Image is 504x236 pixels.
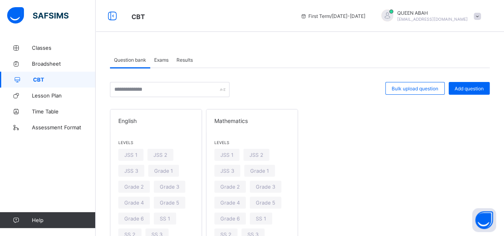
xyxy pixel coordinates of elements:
[455,86,484,92] span: Add question
[32,60,96,67] span: Broadsheet
[124,200,144,206] span: Grade 4
[373,10,485,23] div: QUEENABAH
[472,208,496,232] button: Open asap
[124,168,138,174] span: JSS 3
[256,200,275,206] span: Grade 5
[32,108,96,115] span: Time Table
[7,7,69,24] img: safsims
[114,57,146,63] span: Question bank
[220,200,240,206] span: Grade 4
[32,217,95,223] span: Help
[176,57,193,63] span: Results
[118,117,194,124] span: English
[160,184,179,190] span: Grade 3
[124,152,137,158] span: JSS 1
[32,45,96,51] span: Classes
[124,184,144,190] span: Grade 2
[220,152,233,158] span: JSS 1
[220,184,240,190] span: Grade 2
[160,216,170,222] span: SS 1
[392,86,438,92] span: Bulk upload question
[256,216,266,222] span: SS 1
[32,124,96,131] span: Assessment Format
[220,216,240,222] span: Grade 6
[32,92,96,99] span: Lesson Plan
[300,13,365,19] span: session/term information
[250,168,269,174] span: Grade 1
[397,17,468,21] span: [EMAIL_ADDRESS][DOMAIN_NAME]
[154,57,169,63] span: Exams
[214,117,290,124] span: Mathematics
[131,13,145,21] span: CBT
[397,10,468,16] span: QUEEN ABAH
[214,140,290,145] span: Levels
[160,200,179,206] span: Grade 5
[220,168,234,174] span: JSS 3
[249,152,263,158] span: JSS 2
[154,168,173,174] span: Grade 1
[33,76,96,83] span: CBT
[118,140,194,145] span: Levels
[256,184,275,190] span: Grade 3
[153,152,167,158] span: JSS 2
[124,216,144,222] span: Grade 6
